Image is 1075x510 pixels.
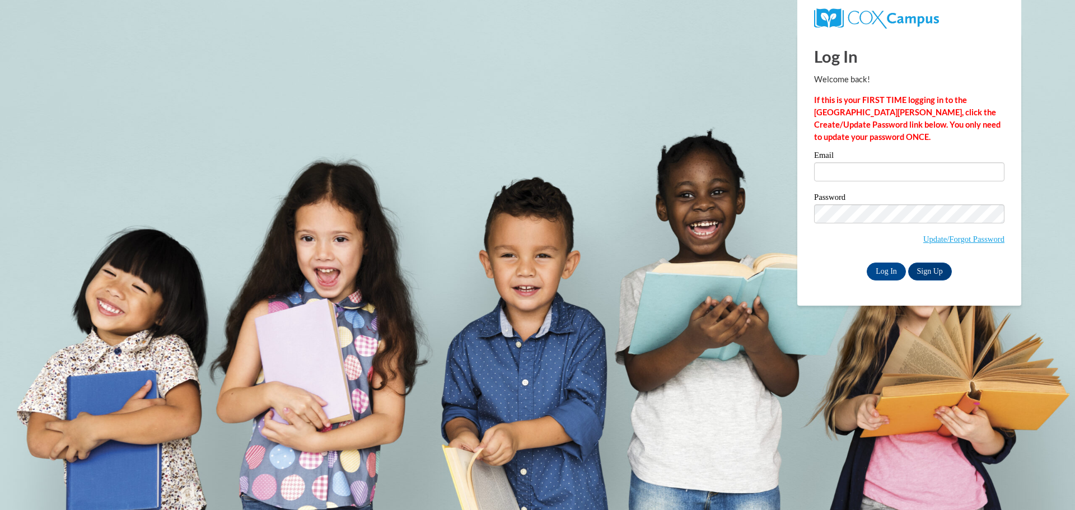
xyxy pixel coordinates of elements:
a: Update/Forgot Password [923,235,1004,244]
img: COX Campus [814,8,939,29]
strong: If this is your FIRST TIME logging in to the [GEOGRAPHIC_DATA][PERSON_NAME], click the Create/Upd... [814,95,1001,142]
a: Sign Up [908,263,952,280]
h1: Log In [814,45,1004,68]
a: COX Campus [814,13,939,22]
label: Email [814,151,1004,162]
label: Password [814,193,1004,204]
p: Welcome back! [814,73,1004,86]
input: Log In [867,263,906,280]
